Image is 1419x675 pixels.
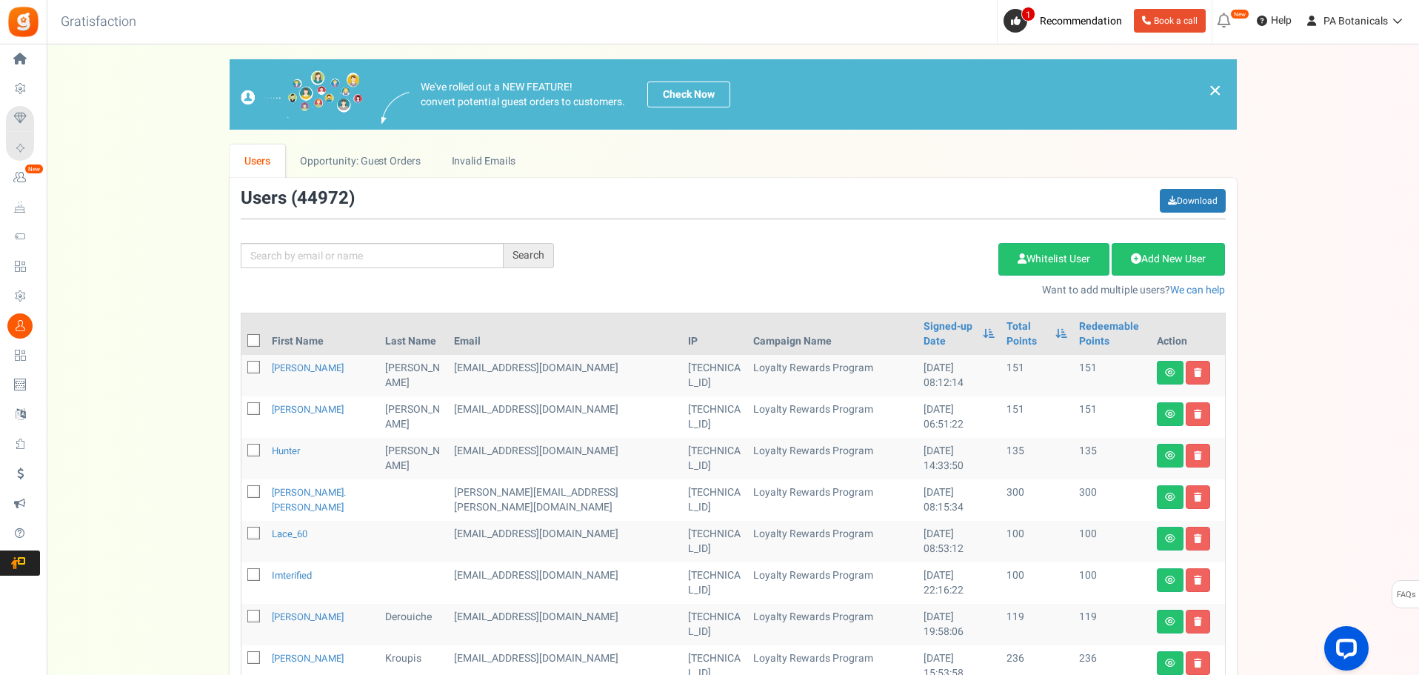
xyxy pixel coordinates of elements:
h3: Users ( ) [241,189,355,208]
td: [PERSON_NAME] [379,438,448,479]
td: [DATE] 08:15:34 [918,479,1001,521]
a: Download [1160,189,1226,213]
td: 100 [1073,562,1151,604]
td: 100 [1073,521,1151,562]
i: View details [1165,451,1175,460]
i: View details [1165,617,1175,626]
a: Invalid Emails [436,144,530,178]
td: 100 [1001,562,1072,604]
i: Delete user [1194,451,1202,460]
a: [PERSON_NAME].[PERSON_NAME] [272,485,346,514]
i: Delete user [1194,534,1202,543]
td: [PERSON_NAME] [379,355,448,396]
th: Campaign Name [747,313,918,355]
em: New [1230,9,1249,19]
td: 151 [1001,396,1072,438]
td: [TECHNICAL_ID] [682,521,748,562]
input: Search by email or name [241,243,504,268]
th: IP [682,313,748,355]
a: lace_60 [272,527,307,541]
td: [TECHNICAL_ID] [682,562,748,604]
td: Loyalty Rewards Program [747,562,918,604]
h3: Gratisfaction [44,7,153,37]
a: [PERSON_NAME] [272,402,344,416]
a: Add New User [1112,243,1225,276]
p: We've rolled out a NEW FEATURE! convert potential guest orders to customers. [421,80,625,110]
td: 135 [1001,438,1072,479]
td: [DATE] 19:58:06 [918,604,1001,645]
a: We can help [1170,282,1225,298]
td: 100 [1001,521,1072,562]
em: New [24,164,44,174]
a: Opportunity: Guest Orders [285,144,435,178]
td: customer [448,438,682,479]
span: Recommendation [1040,13,1122,29]
td: [DATE] 14:33:50 [918,438,1001,479]
a: [PERSON_NAME] [272,361,344,375]
td: 300 [1073,479,1151,521]
td: [DATE] 08:12:14 [918,355,1001,396]
a: × [1209,82,1222,99]
i: View details [1165,493,1175,502]
a: Signed-up Date [924,319,975,349]
a: Users [230,144,286,178]
td: [TECHNICAL_ID] [682,479,748,521]
i: View details [1165,410,1175,419]
span: Help [1267,13,1292,28]
span: 44972 [297,185,349,211]
a: Help [1251,9,1298,33]
th: First Name [266,313,380,355]
td: customer [448,562,682,604]
td: [TECHNICAL_ID] [682,396,748,438]
p: Want to add multiple users? [576,283,1226,298]
td: [DATE] 22:16:22 [918,562,1001,604]
td: 151 [1073,355,1151,396]
td: Loyalty Rewards Program [747,438,918,479]
th: Email [448,313,682,355]
a: imterified [272,568,312,582]
i: Delete user [1194,617,1202,626]
i: View details [1165,576,1175,585]
th: Action [1151,313,1225,355]
span: PA Botanicals [1323,13,1388,29]
a: [PERSON_NAME] [272,610,344,624]
td: Loyalty Rewards Program [747,479,918,521]
a: 1 Recommendation [1004,9,1128,33]
td: customer [448,521,682,562]
img: images [241,70,363,119]
td: customer [448,604,682,645]
i: View details [1165,659,1175,668]
a: Book a call [1134,9,1206,33]
a: Check Now [647,82,730,107]
td: 151 [1001,355,1072,396]
a: New [6,165,40,190]
a: [PERSON_NAME] [272,651,344,665]
i: View details [1165,368,1175,377]
i: Delete user [1194,493,1202,502]
td: Loyalty Rewards Program [747,521,918,562]
i: Delete user [1194,576,1202,585]
td: 119 [1073,604,1151,645]
i: View details [1165,534,1175,543]
i: Delete user [1194,410,1202,419]
td: [DATE] 06:51:22 [918,396,1001,438]
td: customer [448,355,682,396]
td: 135 [1073,438,1151,479]
td: [TECHNICAL_ID] [682,355,748,396]
div: Search [504,243,554,268]
i: Delete user [1194,659,1202,668]
td: 300 [1001,479,1072,521]
td: 119 [1001,604,1072,645]
a: Redeemable Points [1079,319,1145,349]
td: customer [448,396,682,438]
td: [TECHNICAL_ID] [682,438,748,479]
a: Whitelist User [998,243,1109,276]
td: Loyalty Rewards Program [747,396,918,438]
td: Derouiche [379,604,448,645]
img: Gratisfaction [7,5,40,39]
i: Delete user [1194,368,1202,377]
th: Last Name [379,313,448,355]
a: Hunter [272,444,300,458]
td: Loyalty Rewards Program [747,604,918,645]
